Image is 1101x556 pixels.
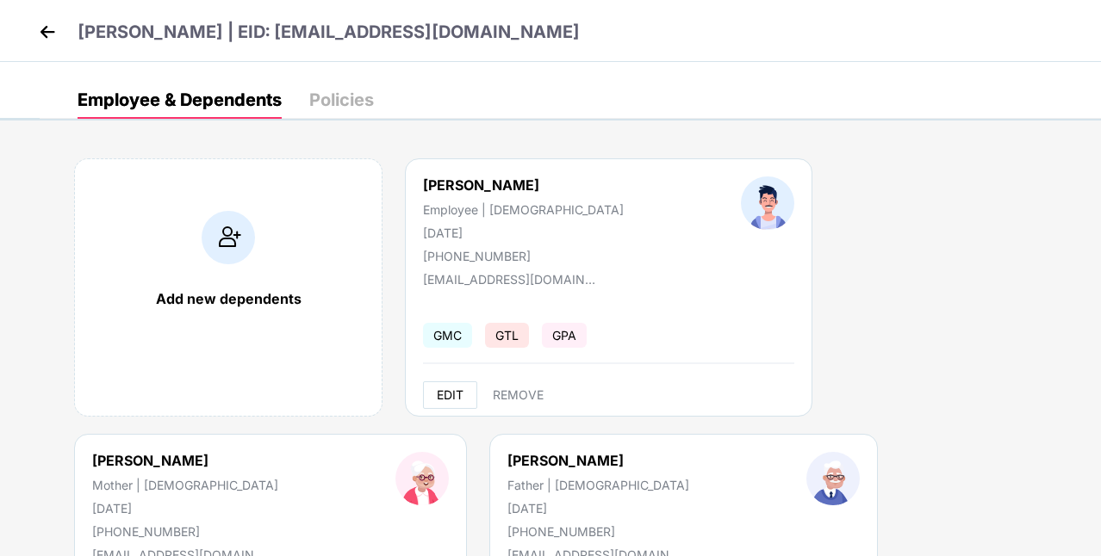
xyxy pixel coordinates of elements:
div: [EMAIL_ADDRESS][DOMAIN_NAME] [423,272,595,287]
span: EDIT [437,388,463,402]
img: profileImage [395,452,449,505]
div: Policies [309,91,374,108]
span: GMC [423,323,472,348]
img: profileImage [806,452,860,505]
img: addIcon [202,211,255,264]
div: [DATE] [92,501,278,516]
div: [PERSON_NAME] [423,176,624,194]
div: Add new dependents [92,290,364,307]
div: [DATE] [423,225,624,240]
button: EDIT [423,381,477,409]
div: [PERSON_NAME] [92,452,278,469]
span: REMOVE [493,388,544,402]
div: [DATE] [507,501,689,516]
div: [PERSON_NAME] [507,452,689,469]
img: profileImage [741,176,794,230]
div: Employee | [DEMOGRAPHIC_DATA] [423,202,624,217]
button: REMOVE [479,381,557,409]
span: GTL [485,323,529,348]
div: Mother | [DEMOGRAPHIC_DATA] [92,478,278,492]
p: [PERSON_NAME] | EID: [EMAIL_ADDRESS][DOMAIN_NAME] [78,19,580,46]
div: Father | [DEMOGRAPHIC_DATA] [507,478,689,492]
div: [PHONE_NUMBER] [507,524,689,539]
div: [PHONE_NUMBER] [423,249,624,263]
span: GPA [542,323,587,348]
img: back [34,19,60,45]
div: [PHONE_NUMBER] [92,524,278,539]
div: Employee & Dependents [78,91,282,108]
